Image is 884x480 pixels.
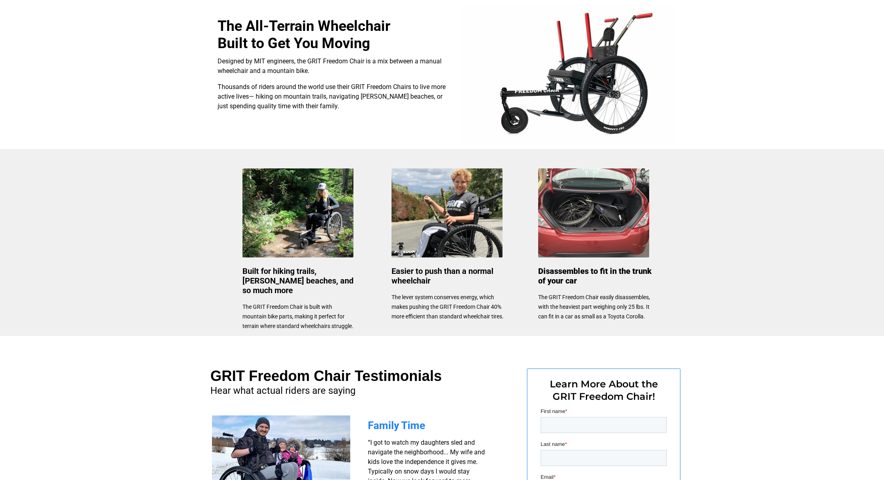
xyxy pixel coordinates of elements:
span: Family Time [368,419,425,431]
span: Thousands of riders around the world use their GRIT Freedom Chairs to live more active lives— hik... [218,83,446,110]
span: Easier to push than a normal wheelchair [392,266,493,286]
span: The GRIT Freedom Chair easily disassembles, with the heaviest part weighing only 25 lbs. It can f... [538,294,650,320]
span: Hear what actual riders are saying [210,385,355,396]
span: Disassembles to fit in the trunk of your car [538,266,652,286]
span: GRIT Freedom Chair Testimonials [210,368,442,384]
span: Built for hiking trails, [PERSON_NAME] beaches, and so much more [242,266,353,295]
span: Learn More About the GRIT Freedom Chair! [550,378,658,402]
span: The lever system conserves energy, which makes pushing the GRIT Freedom Chair 40% more efficient ... [392,294,504,320]
span: The All-Terrain Wheelchair Built to Get You Moving [218,18,390,52]
input: Get more information [28,194,97,209]
span: The GRIT Freedom Chair is built with mountain bike parts, making it perfect for terrain where sta... [242,304,353,329]
span: Designed by MIT engineers, the GRIT Freedom Chair is a mix between a manual wheelchair and a moun... [218,57,442,75]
